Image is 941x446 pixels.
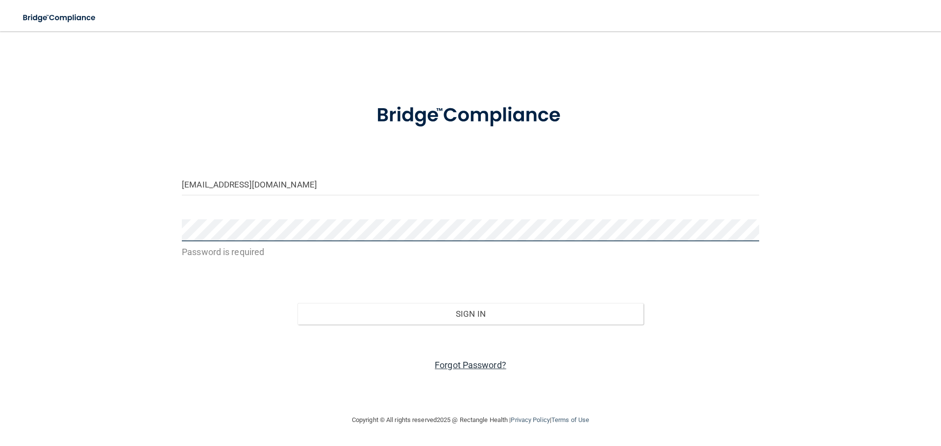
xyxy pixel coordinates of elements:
[182,244,759,260] p: Password is required
[15,8,105,28] img: bridge_compliance_login_screen.278c3ca4.svg
[551,416,589,423] a: Terms of Use
[356,90,585,141] img: bridge_compliance_login_screen.278c3ca4.svg
[511,416,549,423] a: Privacy Policy
[435,360,506,370] a: Forgot Password?
[182,173,759,195] input: Email
[297,303,644,325] button: Sign In
[292,404,649,436] div: Copyright © All rights reserved 2025 @ Rectangle Health | |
